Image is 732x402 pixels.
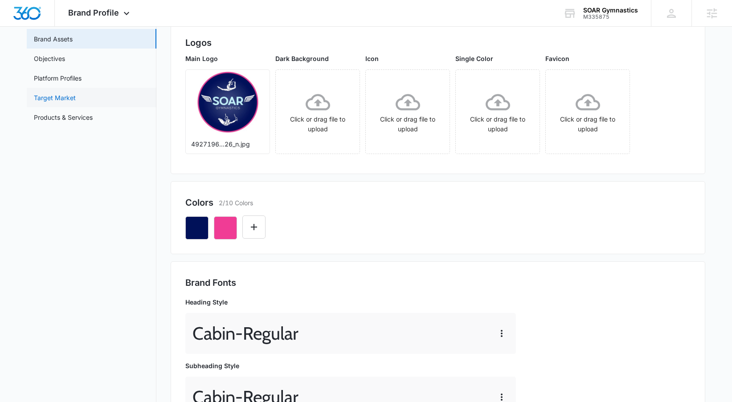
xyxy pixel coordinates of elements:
div: account name [583,7,638,14]
p: 4927196...26_n.jpg [191,139,264,149]
div: Click or drag file to upload [366,90,450,134]
h2: Brand Fonts [185,276,691,289]
span: Click or drag file to upload [456,70,540,154]
p: Subheading Style [185,361,516,370]
div: Click or drag file to upload [456,90,540,134]
a: Objectives [34,54,65,63]
div: account id [583,14,638,20]
span: Click or drag file to upload [276,70,360,154]
p: Main Logo [185,54,270,63]
p: Heading Style [185,297,516,307]
span: Click or drag file to upload [366,70,450,154]
p: Cabin - Regular [192,320,299,347]
div: Click or drag file to upload [276,90,360,134]
a: Platform Profiles [34,73,82,83]
img: User uploaded logo [196,71,259,134]
a: Products & Services [34,113,93,122]
a: Brand Assets [34,34,73,44]
p: Favicon [545,54,630,63]
span: Brand Profile [68,8,119,17]
p: 2/10 Colors [219,198,253,207]
a: Target Market [34,93,76,102]
h2: Colors [185,196,213,209]
p: Icon [365,54,450,63]
p: Single Color [455,54,540,63]
div: Click or drag file to upload [546,90,630,134]
p: Dark Background [275,54,360,63]
button: Edit Color [242,215,266,239]
span: Click or drag file to upload [546,70,630,154]
h2: Logos [185,36,691,49]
